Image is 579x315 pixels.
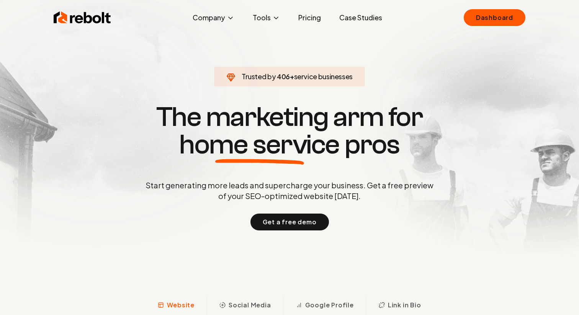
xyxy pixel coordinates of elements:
a: Dashboard [464,9,525,26]
span: Google Profile [305,300,354,310]
button: Get a free demo [250,214,329,230]
span: service businesses [294,72,353,81]
a: Pricing [292,10,327,25]
span: Trusted by [242,72,276,81]
button: Company [186,10,240,25]
img: Rebolt Logo [54,10,111,25]
span: Website [167,300,195,310]
span: Link in Bio [388,300,421,310]
p: Start generating more leads and supercharge your business. Get a free preview of your SEO-optimiz... [144,180,435,201]
span: home service [179,131,340,158]
h1: The marketing arm for pros [106,103,473,158]
button: Tools [247,10,286,25]
span: Social Media [229,300,271,310]
span: + [290,72,294,81]
a: Case Studies [333,10,388,25]
span: 406 [277,71,290,82]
